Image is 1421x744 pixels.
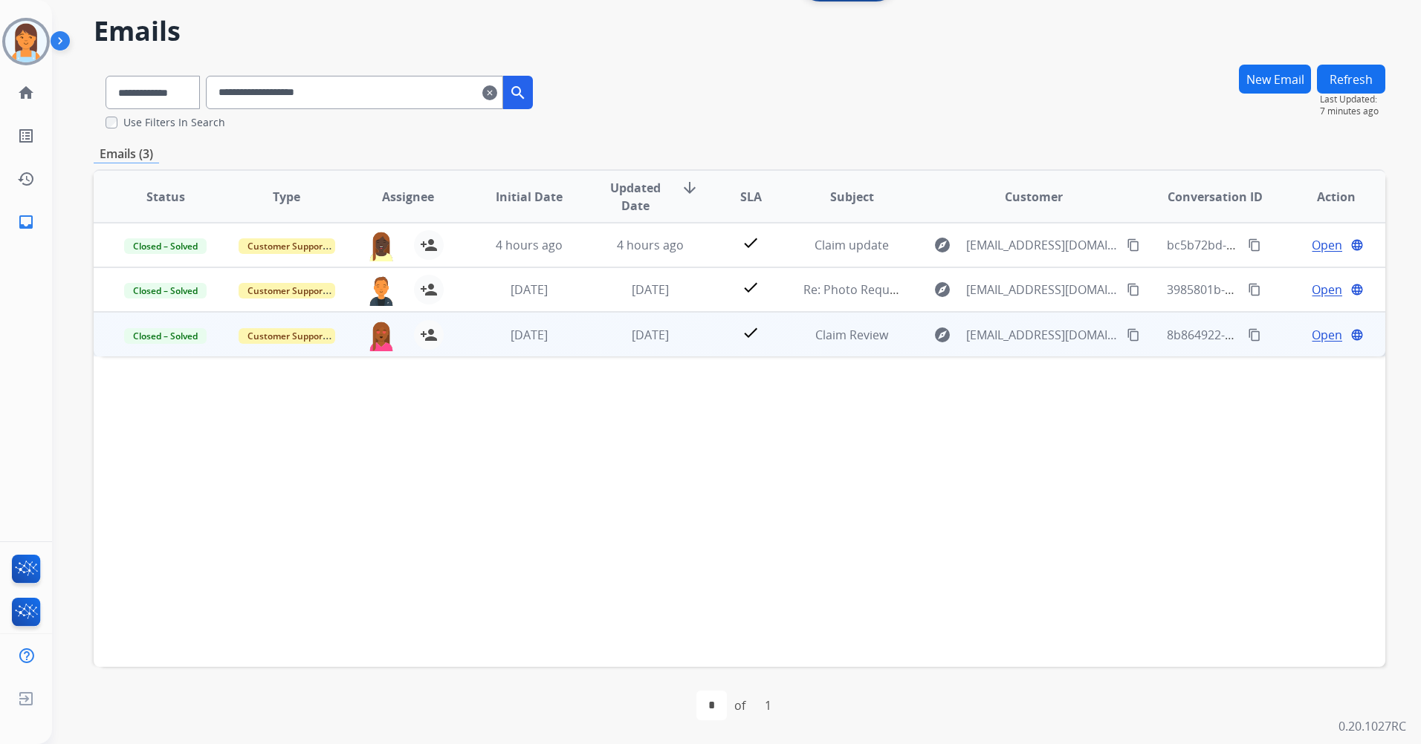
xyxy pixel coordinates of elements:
span: Customer [1005,188,1063,206]
span: [EMAIL_ADDRESS][DOMAIN_NAME] [966,236,1119,254]
mat-icon: explore [933,326,951,344]
div: of [734,696,745,714]
span: Closed – Solved [124,238,207,254]
img: agent-avatar [366,230,396,261]
span: [DATE] [511,327,548,343]
mat-icon: person_add [420,236,438,254]
span: [DATE] [632,281,669,298]
mat-icon: explore [933,281,951,298]
span: Claim update [815,237,889,253]
span: [EMAIL_ADDRESS][DOMAIN_NAME] [966,326,1119,344]
span: Updated Date [602,179,669,215]
p: Emails (3) [94,145,159,163]
span: [EMAIL_ADDRESS][DOMAIN_NAME] [966,281,1119,298]
mat-icon: content_copy [1248,328,1261,342]
mat-icon: check [742,278,760,296]
span: 7 minutes ago [1320,105,1385,117]
mat-icon: content_copy [1248,283,1261,296]
mat-icon: home [17,84,35,102]
mat-icon: content_copy [1127,328,1140,342]
span: 3985801b-5462-4f00-bd9a-672648cafb36 [1167,281,1392,298]
h2: Emails [94,16,1385,46]
span: 4 hours ago [617,237,684,253]
span: Re: Photo Request [803,281,907,298]
span: Open [1312,281,1342,298]
button: Refresh [1317,65,1385,94]
mat-icon: person_add [420,326,438,344]
span: 4 hours ago [496,237,563,253]
mat-icon: content_copy [1248,238,1261,252]
mat-icon: check [742,234,760,252]
mat-icon: language [1350,328,1364,342]
span: Last Updated: [1320,94,1385,105]
span: Type [273,188,300,206]
mat-icon: language [1350,283,1364,296]
span: Claim Review [815,327,888,343]
mat-icon: content_copy [1127,238,1140,252]
span: Customer Support [239,238,335,254]
mat-icon: check [742,324,760,342]
img: agent-avatar [366,320,396,351]
span: SLA [740,188,762,206]
span: 8b864922-616e-4555-9f2a-4d66ed8b383b [1167,327,1396,343]
span: Status [146,188,185,206]
mat-icon: language [1350,238,1364,252]
span: Open [1312,326,1342,344]
span: Conversation ID [1168,188,1263,206]
p: 0.20.1027RC [1339,717,1406,735]
span: Assignee [382,188,434,206]
mat-icon: list_alt [17,127,35,145]
div: 1 [753,691,783,720]
th: Action [1264,171,1385,223]
mat-icon: explore [933,236,951,254]
button: New Email [1239,65,1311,94]
mat-icon: clear [482,84,497,102]
span: Subject [830,188,874,206]
mat-icon: history [17,170,35,188]
label: Use Filters In Search [123,115,225,130]
mat-icon: arrow_downward [681,179,699,197]
img: agent-avatar [366,275,396,306]
span: Initial Date [496,188,563,206]
mat-icon: inbox [17,213,35,231]
img: avatar [5,21,47,62]
span: Open [1312,236,1342,254]
span: [DATE] [632,327,669,343]
span: Customer Support [239,328,335,344]
mat-icon: person_add [420,281,438,298]
mat-icon: content_copy [1127,283,1140,296]
span: Closed – Solved [124,283,207,298]
span: bc5b72bd-feab-41cb-8985-c5d7d172a7b0 [1167,237,1397,253]
span: Customer Support [239,283,335,298]
span: Closed – Solved [124,328,207,344]
mat-icon: search [509,84,527,102]
span: [DATE] [511,281,548,298]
